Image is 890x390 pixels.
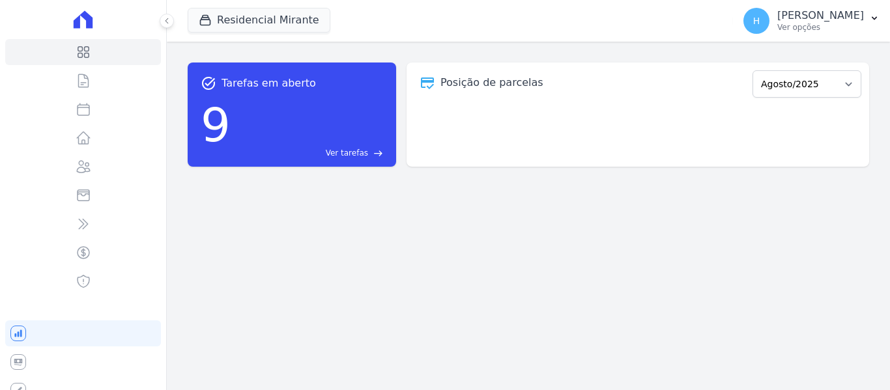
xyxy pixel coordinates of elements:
a: Ver tarefas east [236,147,383,159]
p: Ver opções [777,22,864,33]
p: [PERSON_NAME] [777,9,864,22]
span: Ver tarefas [326,147,368,159]
span: east [373,148,383,158]
span: Tarefas em aberto [222,76,316,91]
div: Posição de parcelas [440,75,543,91]
div: 9 [201,91,231,159]
span: task_alt [201,76,216,91]
span: H [753,16,760,25]
button: H [PERSON_NAME] Ver opções [733,3,890,39]
button: Residencial Mirante [188,8,330,33]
